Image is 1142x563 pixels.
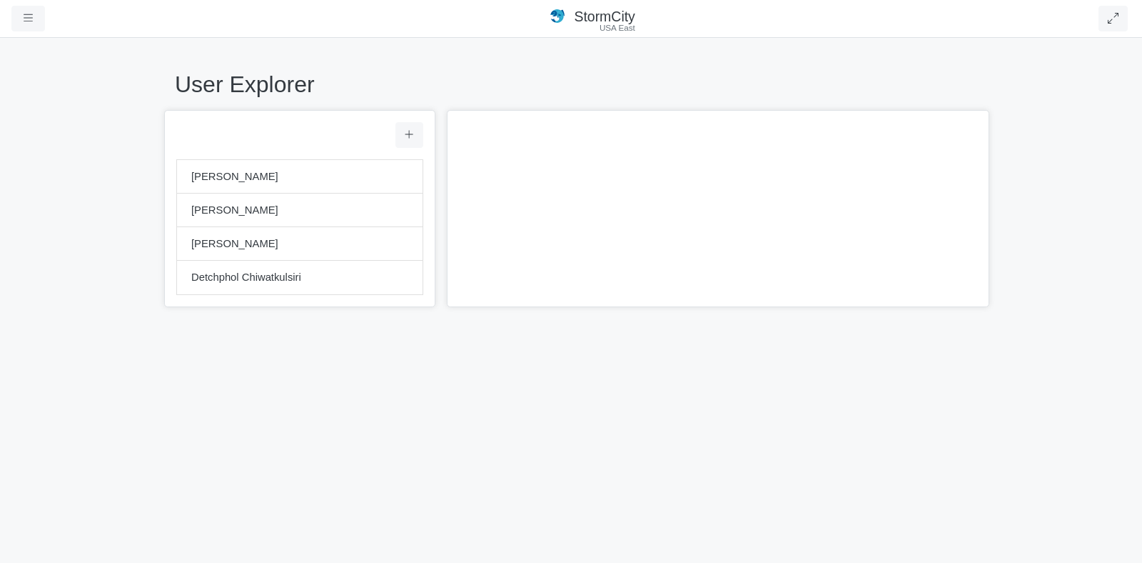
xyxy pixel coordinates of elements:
[191,269,408,285] span: Detchphol Chiwatkulsiri
[191,236,408,251] span: [PERSON_NAME]
[191,202,408,218] span: [PERSON_NAME]
[600,23,635,34] span: USA East
[191,169,408,184] span: [PERSON_NAME]
[175,71,967,98] h1: User Explorer
[574,9,635,24] span: StormCity
[550,9,567,23] img: chi-fish-icon.svg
